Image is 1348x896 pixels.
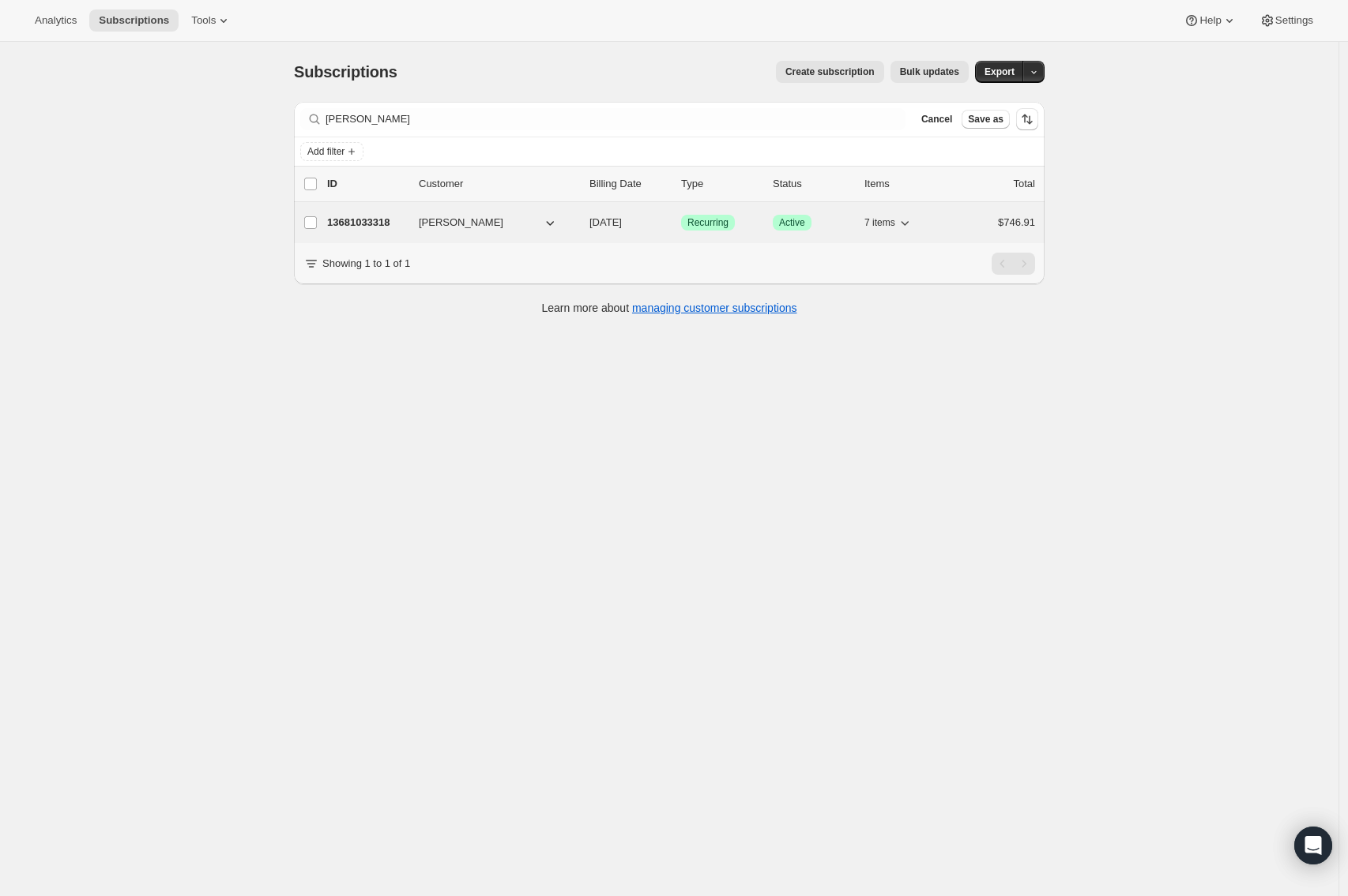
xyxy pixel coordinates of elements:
p: Status [773,176,852,192]
span: Cancel [921,113,952,126]
span: [PERSON_NAME] [419,215,503,231]
div: 13681033318[PERSON_NAME][DATE]SuccessRecurringSuccessActive7 items$746.91 [327,212,1035,234]
div: Items [864,176,943,192]
span: Active [779,216,805,229]
button: Tools [182,9,241,32]
button: Add filter [300,142,363,161]
span: Settings [1275,14,1313,27]
p: Customer [419,176,577,192]
button: Export [975,61,1024,83]
button: Sort the results [1016,108,1038,130]
p: ID [327,176,406,192]
span: Create subscription [785,66,875,78]
button: 7 items [864,212,913,234]
span: [DATE] [589,216,622,228]
span: Bulk updates [900,66,959,78]
nav: Pagination [992,253,1035,275]
p: Total [1014,176,1035,192]
button: Settings [1250,9,1323,32]
button: Bulk updates [891,61,969,83]
div: Open Intercom Messenger [1294,827,1332,864]
span: $746.91 [998,216,1035,228]
span: Export [985,66,1015,78]
span: Analytics [35,14,77,27]
p: 13681033318 [327,215,406,231]
p: Billing Date [589,176,668,192]
button: Help [1174,9,1246,32]
span: Tools [191,14,216,27]
button: [PERSON_NAME] [409,210,567,235]
span: 7 items [864,216,895,229]
span: Recurring [687,216,729,229]
button: Cancel [915,110,958,129]
span: Help [1199,14,1221,27]
a: managing customer subscriptions [632,302,797,314]
span: Subscriptions [294,63,397,81]
button: Subscriptions [89,9,179,32]
div: Type [681,176,760,192]
span: Save as [968,113,1003,126]
span: Subscriptions [99,14,169,27]
span: Add filter [307,145,345,158]
div: IDCustomerBilling DateTypeStatusItemsTotal [327,176,1035,192]
input: Filter subscribers [326,108,906,130]
p: Learn more about [542,300,797,316]
button: Save as [962,110,1010,129]
button: Analytics [25,9,86,32]
button: Create subscription [776,61,884,83]
p: Showing 1 to 1 of 1 [322,256,410,272]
